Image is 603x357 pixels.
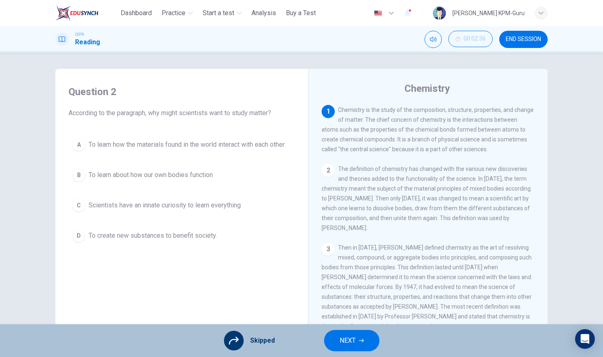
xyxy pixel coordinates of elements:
div: 3 [322,243,335,256]
span: Skipped [250,336,275,346]
span: Analysis [251,8,276,18]
div: Hide [448,31,493,48]
div: Mute [425,31,442,48]
span: According to the paragraph, why might scientists want to study matter? [69,108,295,118]
span: Dashboard [121,8,152,18]
span: Start a test [203,8,234,18]
button: Buy a Test [283,6,319,20]
span: Then in [DATE], [PERSON_NAME] defined chemistry as the art of resolving mixed, compound, or aggre... [322,244,532,330]
img: Profile picture [433,7,446,20]
span: The definition of chemistry has changed with the various new discoveries and theories added to th... [322,166,531,231]
a: ELTC logo [55,5,117,21]
h4: Chemistry [404,82,450,95]
h4: Question 2 [69,85,295,98]
button: Start a test [199,6,245,20]
h1: Reading [75,37,100,47]
button: END SESSION [499,31,548,48]
span: Practice [162,8,185,18]
span: Chemistry is the study of the composition, structure, properties, and change of matter. The chief... [322,107,534,152]
div: 2 [322,164,335,177]
img: ELTC logo [55,5,98,21]
div: Open Intercom Messenger [575,329,595,349]
span: NEXT [340,335,356,346]
span: CEFR [75,32,84,37]
div: [PERSON_NAME] KPM-Guru [452,8,525,18]
img: en [373,10,383,16]
button: 00:02:36 [448,31,493,47]
button: Analysis [248,6,279,20]
button: NEXT [324,330,379,351]
span: END SESSION [506,36,541,43]
button: Practice [158,6,196,20]
span: 00:02:36 [464,36,486,42]
div: 1 [322,105,335,118]
span: Buy a Test [286,8,316,18]
button: Dashboard [117,6,155,20]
